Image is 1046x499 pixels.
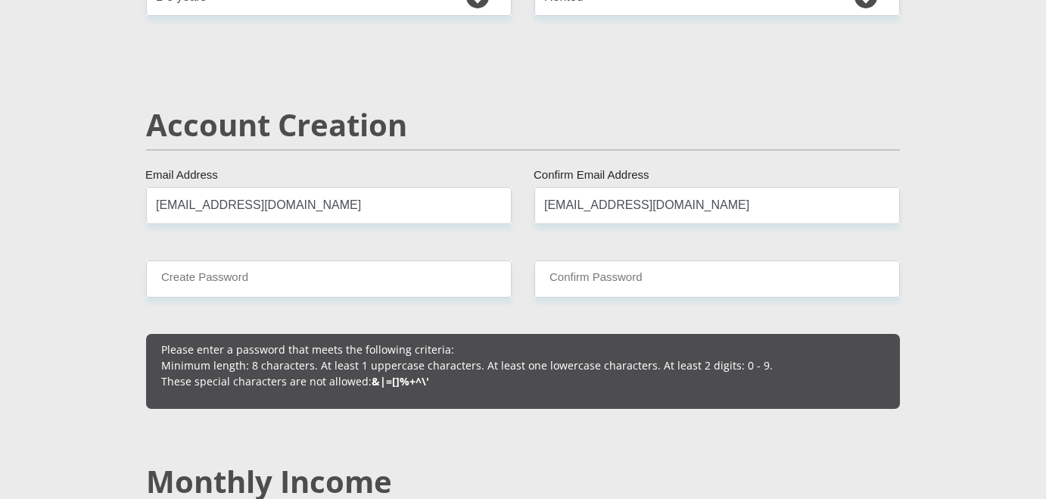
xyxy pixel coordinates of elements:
input: Email Address [146,187,512,224]
input: Confirm Password [534,260,900,298]
input: Confirm Email Address [534,187,900,224]
p: Please enter a password that meets the following criteria: Minimum length: 8 characters. At least... [161,342,885,389]
h2: Account Creation [146,107,900,143]
b: &|=[]%+^\' [372,374,429,388]
input: Create Password [146,260,512,298]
